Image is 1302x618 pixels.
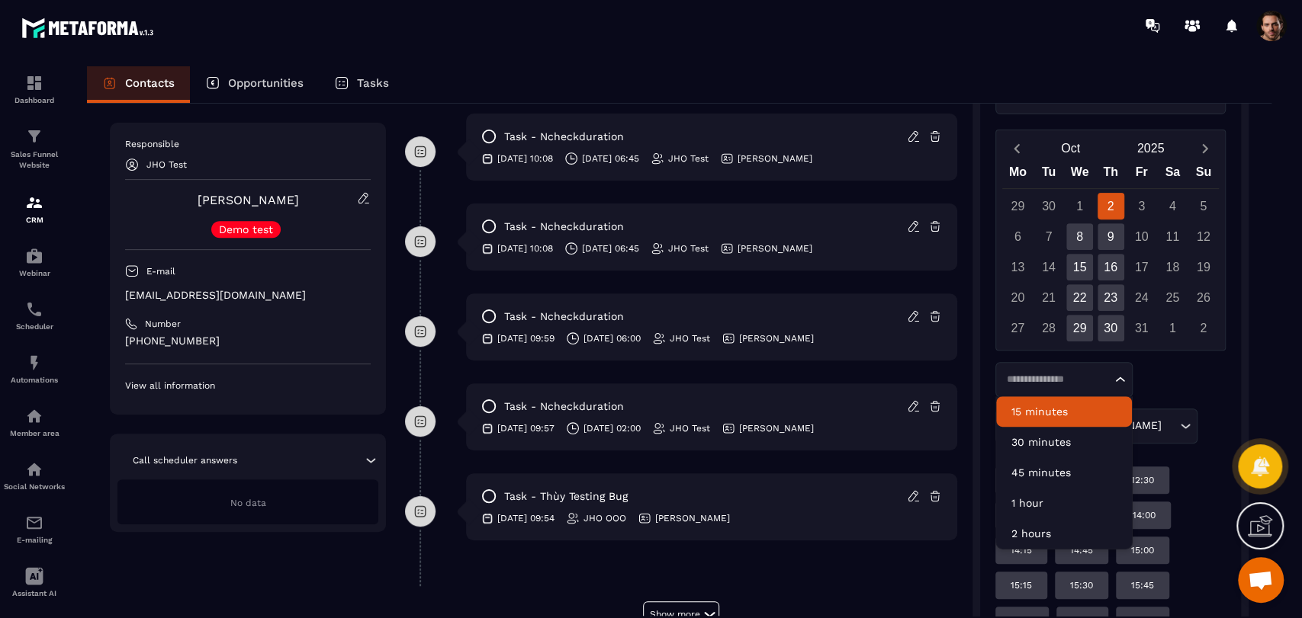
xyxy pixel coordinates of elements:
input: Search for option [1165,418,1176,434]
div: Su [1188,162,1219,188]
img: automations [25,407,43,425]
p: Sales Funnel Website [4,149,65,171]
p: [DATE] 10:08 [497,152,553,165]
p: [DATE] 10:08 [497,242,553,255]
div: 17 [1128,254,1155,280]
button: Open years overlay [1111,135,1191,162]
div: 12 [1190,223,1217,250]
p: [PERSON_NAME] [739,332,814,344]
p: task - Ncheckduration [504,130,624,144]
p: [DATE] 09:59 [497,332,555,344]
p: [DATE] 09:57 [497,422,555,434]
img: email [25,514,43,532]
button: Previous month [1002,138,1030,159]
span: No data [230,498,266,508]
p: [DATE] 02:00 [583,422,641,434]
p: Number [145,318,181,330]
div: 19 [1190,254,1217,280]
div: 9 [1098,223,1124,250]
a: Assistant AI [4,556,65,609]
p: 2 hours [1011,526,1117,541]
a: emailemailE-mailing [4,502,65,556]
img: social-network [25,460,43,479]
p: Tasks [357,76,389,90]
div: 23 [1098,284,1124,311]
div: 11 [1159,223,1186,250]
div: 8 [1066,223,1093,250]
div: 29 [1066,315,1093,341]
p: JHO Test [668,152,709,165]
p: [PERSON_NAME] [738,242,812,255]
img: logo [21,14,159,42]
p: 15:30 [1070,579,1093,591]
p: 15:45 [1131,579,1154,591]
div: 16 [1098,254,1124,280]
a: automationsautomationsWebinar [4,235,65,289]
p: JHO Test [146,159,187,170]
p: Dashboard [4,96,65,104]
div: Th [1095,162,1127,188]
p: 15:15 [1011,579,1032,591]
div: 18 [1159,254,1186,280]
a: schedulerschedulerScheduler [4,289,65,342]
p: 12:30 [1131,474,1154,486]
p: 45 minutes [1011,465,1117,480]
div: Fr [1126,162,1157,188]
div: 4 [1159,193,1186,219]
p: task - Ncheckduration [504,399,624,414]
img: scheduler [25,300,43,319]
p: [PHONE_NUMBER] [125,334,371,348]
div: Tu [1034,162,1065,188]
p: [DATE] 06:45 [582,152,639,165]
p: 14:15 [1011,544,1032,556]
div: 2 [1190,315,1217,341]
div: 25 [1159,284,1186,311]
div: 27 [1005,315,1031,341]
a: formationformationSales Funnel Website [4,116,65,182]
p: task - Ncheckduration [504,219,624,234]
div: 7 [1035,223,1062,250]
p: JHO OOO [583,512,626,524]
p: Responsible [125,138,371,150]
div: 21 [1035,284,1062,311]
p: Contacts [125,76,175,90]
img: formation [25,127,43,146]
p: [PERSON_NAME] [739,422,814,434]
a: formationformationCRM [4,182,65,235]
div: Mở cuộc trò chuyện [1238,557,1284,603]
img: automations [25,354,43,372]
div: 26 [1190,284,1217,311]
div: 30 [1098,315,1124,341]
p: Assistant AI [4,589,65,597]
p: [PERSON_NAME] [738,152,812,165]
p: View all information [125,379,371,392]
p: [EMAIL_ADDRESS][DOMAIN_NAME] [125,288,371,303]
div: Search for option [995,362,1133,397]
a: Contacts [87,66,190,103]
div: 22 [1066,284,1093,311]
p: [DATE] 06:45 [582,242,639,255]
div: Calendar days [1002,193,1219,341]
img: formation [25,74,43,92]
div: 10 [1128,223,1155,250]
p: Scheduler [4,322,65,331]
p: Opportunities [228,76,304,90]
div: 3 [1128,193,1155,219]
a: Tasks [319,66,404,103]
p: 15:00 [1131,544,1154,556]
a: Opportunities [190,66,319,103]
p: Member area [4,429,65,437]
div: 28 [1035,315,1062,341]
p: 1 hour [1011,495,1117,511]
div: 24 [1128,284,1155,311]
p: Webinar [4,269,65,277]
p: E-mail [146,265,175,277]
button: Open months overlay [1030,135,1111,162]
div: 1 [1159,315,1186,341]
p: Call scheduler answers [133,454,237,466]
p: 15 minutes [1011,404,1117,419]
p: [DATE] 09:54 [497,512,555,524]
div: We [1064,162,1095,188]
img: automations [25,247,43,265]
p: 14:00 [1133,509,1156,521]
